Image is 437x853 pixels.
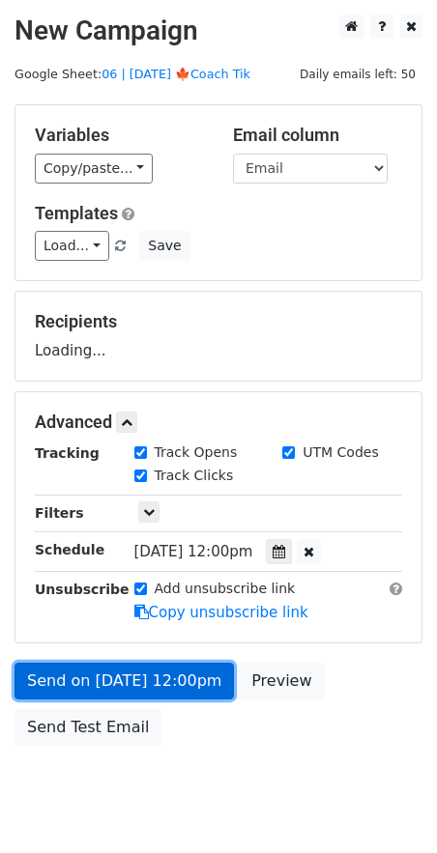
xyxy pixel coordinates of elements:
strong: Tracking [35,445,100,461]
a: Load... [35,231,109,261]
a: Send Test Email [15,709,161,746]
label: Add unsubscribe link [155,579,296,599]
strong: Schedule [35,542,104,557]
h5: Recipients [35,311,402,332]
span: [DATE] 12:00pm [134,543,253,560]
label: Track Clicks [155,466,234,486]
label: UTM Codes [303,442,378,463]
div: Loading... [35,311,402,361]
a: Preview [239,663,324,699]
h5: Variables [35,125,204,146]
a: Send on [DATE] 12:00pm [15,663,234,699]
h2: New Campaign [15,14,422,47]
button: Save [139,231,189,261]
a: 06 | [DATE] 🍁Coach Tik [102,67,250,81]
a: Copy unsubscribe link [134,604,308,621]
h5: Email column [233,125,402,146]
a: Daily emails left: 50 [293,67,422,81]
strong: Unsubscribe [35,582,130,597]
label: Track Opens [155,442,238,463]
iframe: Chat Widget [340,760,437,853]
a: Copy/paste... [35,154,153,184]
strong: Filters [35,505,84,521]
small: Google Sheet: [15,67,250,81]
a: Templates [35,203,118,223]
span: Daily emails left: 50 [293,64,422,85]
h5: Advanced [35,412,402,433]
